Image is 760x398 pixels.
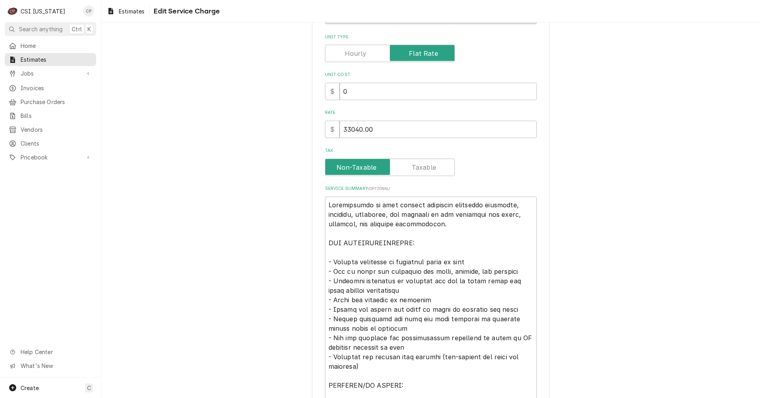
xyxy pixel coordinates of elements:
a: Purchase Orders [5,95,96,108]
a: Clients [5,137,96,150]
label: Unit Type [325,34,537,40]
span: Search anything [19,25,63,33]
a: Estimates [104,5,148,18]
label: Rate [325,110,537,116]
div: CSI [US_STATE] [21,7,65,15]
span: Vendors [21,125,92,134]
span: Jobs [21,69,80,78]
span: Bills [21,112,92,120]
a: Go to Help Center [5,345,96,358]
label: Service Summary [325,186,537,192]
div: CP [83,6,94,17]
span: Pricebook [21,153,80,161]
span: Ctrl [72,25,82,33]
label: Tax [325,148,537,154]
a: Invoices [5,81,96,95]
div: Unit Cost [325,72,537,100]
label: Unit Cost [325,72,537,78]
span: Help Center [21,348,91,356]
span: Edit Service Charge [151,6,220,17]
a: Go to What's New [5,359,96,372]
span: Invoices [21,84,92,92]
a: Home [5,39,96,52]
a: Go to Jobs [5,67,96,80]
div: [object Object] [325,110,537,138]
div: Craig Pierce's Avatar [83,6,94,17]
span: ( optional ) [368,186,390,191]
span: Create [21,385,39,391]
span: Purchase Orders [21,98,92,106]
a: Estimates [5,53,96,66]
span: What's New [21,362,91,370]
span: K [87,25,91,33]
a: Vendors [5,123,96,136]
div: Tax [325,148,537,176]
a: Go to Pricebook [5,151,96,164]
span: C [87,384,91,392]
div: $ [325,121,340,138]
button: Search anythingCtrlK [5,22,96,36]
a: Bills [5,109,96,122]
div: CSI Kentucky's Avatar [7,6,18,17]
span: Home [21,42,92,50]
div: $ [325,83,340,100]
span: Clients [21,139,92,148]
span: Estimates [119,7,144,15]
div: Unit Type [325,34,537,62]
div: C [7,6,18,17]
span: Estimates [21,55,92,64]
